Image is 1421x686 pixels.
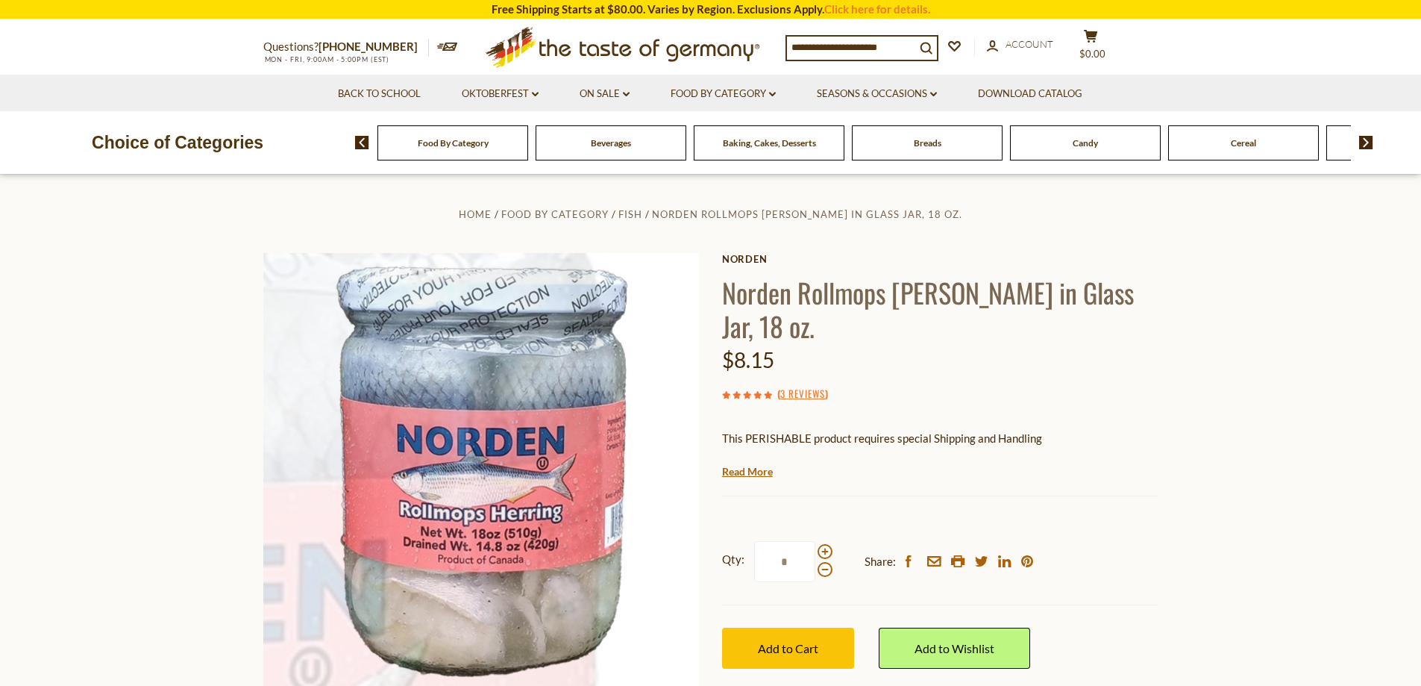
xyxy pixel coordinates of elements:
a: Read More [722,464,773,479]
span: MON - FRI, 9:00AM - 5:00PM (EST) [263,55,390,63]
a: On Sale [580,86,630,102]
button: $0.00 [1069,29,1114,66]
a: Click here for details. [824,2,930,16]
a: Seasons & Occasions [817,86,937,102]
span: Share: [865,552,896,571]
a: Norden Rollmops [PERSON_NAME] in Glass Jar, 18 oz. [652,208,962,220]
a: Food By Category [501,208,609,220]
a: Account [987,37,1053,53]
img: previous arrow [355,136,369,149]
a: Fish [618,208,642,220]
a: Home [459,208,492,220]
a: Candy [1073,137,1098,149]
h1: Norden Rollmops [PERSON_NAME] in Glass Jar, 18 oz. [722,275,1158,343]
a: Oktoberfest [462,86,539,102]
a: Food By Category [671,86,776,102]
a: Breads [914,137,941,149]
a: [PHONE_NUMBER] [319,40,418,53]
a: Download Catalog [978,86,1082,102]
span: $8.15 [722,347,774,372]
span: Add to Cart [758,641,818,655]
span: ( ) [777,386,828,401]
a: Baking, Cakes, Desserts [723,137,816,149]
a: Cereal [1231,137,1256,149]
p: Questions? [263,37,429,57]
input: Qty: [754,541,815,582]
img: next arrow [1359,136,1373,149]
span: $0.00 [1079,48,1105,60]
li: We will ship this product in heat-protective packaging and ice. [736,459,1158,478]
strong: Qty: [722,550,744,569]
p: This PERISHABLE product requires special Shipping and Handling [722,429,1158,448]
span: Account [1006,38,1053,50]
a: Food By Category [418,137,489,149]
a: Norden [722,253,1158,265]
a: 3 Reviews [780,386,825,402]
button: Add to Cart [722,628,854,669]
a: Add to Wishlist [879,628,1030,669]
a: Back to School [338,86,421,102]
a: Beverages [591,137,631,149]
